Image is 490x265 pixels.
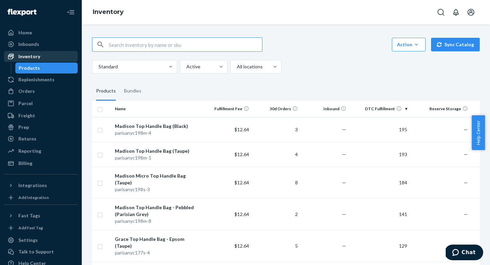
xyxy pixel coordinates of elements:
iframe: Opens a widget where you can chat to one of our agents [446,245,483,262]
div: parisanyc198m-8 [115,218,200,225]
a: Freight [4,110,78,121]
a: Orders [4,86,78,97]
div: parisanyc198s-3 [115,186,200,193]
span: — [342,127,346,132]
td: 193 [349,142,410,167]
a: Add Fast Tag [4,224,78,232]
div: Grace Top Handle Bag - Epsom (Taupe) [115,236,200,249]
button: Open account menu [464,5,478,19]
th: Reserve Storage [410,101,471,117]
div: Integrations [18,182,47,189]
a: Returns [4,133,78,144]
div: Fast Tags [18,212,40,219]
div: Billing [18,160,32,167]
div: Madison Top Handle Bag (Black) [115,123,200,130]
span: $12.64 [234,127,249,132]
button: Talk to Support [4,246,78,257]
td: 195 [349,117,410,142]
span: — [464,180,468,185]
div: parisanyc198m-4 [115,130,200,136]
span: $12.64 [234,211,249,217]
th: Inbound [301,101,349,117]
td: 8 [252,167,301,198]
div: Bundles [124,82,141,101]
a: Inbounds [4,39,78,50]
div: Action [397,41,420,48]
span: — [342,243,346,249]
td: 141 [349,198,410,230]
div: parisanyc177s-4 [115,249,200,256]
td: 4 [252,142,301,167]
a: Products [15,63,78,73]
a: Add Integration [4,194,78,202]
div: Madison Top Handle Bag (Taupe) [115,148,200,154]
td: 184 [349,167,410,198]
div: Prep [18,124,29,131]
span: $12.64 [234,151,249,157]
button: Fast Tags [4,210,78,221]
div: Home [18,29,32,36]
span: — [464,127,468,132]
a: Home [4,27,78,38]
div: Inbounds [18,41,39,48]
input: All locations [236,63,237,70]
div: Add Fast Tag [18,225,43,231]
input: Search inventory by name or sku [109,38,262,51]
a: Reporting [4,146,78,156]
button: Help Center [472,115,485,150]
div: Orders [18,88,35,95]
div: Freight [18,112,35,119]
th: Name [112,101,203,117]
button: Close Navigation [64,5,78,19]
button: Sync Catalog [431,38,480,51]
span: — [342,211,346,217]
span: — [464,243,468,249]
div: Talk to Support [18,248,54,255]
button: Open Search Box [434,5,448,19]
span: $12.64 [234,180,249,185]
td: 5 [252,230,301,262]
span: — [464,211,468,217]
div: Madison Top Handle Bag - Pebbled (Parisian Grey) [115,204,200,218]
img: Flexport logo [7,9,36,16]
span: — [342,151,346,157]
div: Returns [18,135,36,142]
button: Open notifications [449,5,463,19]
a: Billing [4,158,78,169]
th: Fulfillment Fee [203,101,252,117]
div: Madison Micro Top Handle Bag (Taupe) [115,172,200,186]
th: 30d Orders [252,101,301,117]
button: Action [392,38,426,51]
th: DTC Fulfillment [349,101,410,117]
div: parisanyc198m-1 [115,154,200,161]
span: — [464,151,468,157]
td: 2 [252,198,301,230]
span: — [342,180,346,185]
div: Parcel [18,100,33,107]
div: Products [19,65,40,71]
button: Integrations [4,180,78,191]
div: Settings [18,237,38,244]
a: Inventory [93,8,124,16]
a: Prep [4,122,78,133]
div: Inventory [18,53,40,60]
div: Add Integration [18,195,49,200]
div: Reporting [18,148,41,154]
ol: breadcrumbs [87,2,129,22]
td: 3 [252,117,301,142]
div: Products [96,82,116,101]
td: 129 [349,230,410,262]
a: Replenishments [4,74,78,85]
a: Inventory [4,51,78,62]
div: Replenishments [18,76,55,83]
a: Parcel [4,98,78,109]
span: $12.64 [234,243,249,249]
a: Settings [4,235,78,246]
